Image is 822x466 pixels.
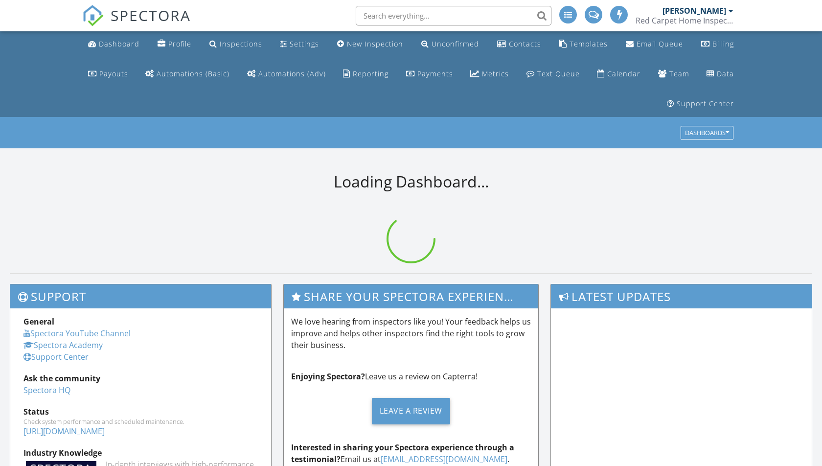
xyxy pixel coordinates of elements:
a: [URL][DOMAIN_NAME] [23,426,105,437]
span: SPECTORA [111,5,191,25]
div: Support Center [677,99,734,108]
h3: Share Your Spectora Experience [284,284,539,308]
a: Support Center [23,351,89,362]
strong: Enjoying Spectora? [291,371,365,382]
a: [EMAIL_ADDRESS][DOMAIN_NAME] [381,454,507,465]
a: Automations (Advanced) [243,65,330,83]
div: Metrics [482,69,509,78]
a: Reporting [339,65,392,83]
div: Payouts [99,69,128,78]
div: Automations (Adv) [258,69,326,78]
div: Payments [417,69,453,78]
div: Text Queue [537,69,580,78]
div: Team [669,69,689,78]
div: Inspections [220,39,262,48]
p: Leave us a review on Capterra! [291,371,531,382]
a: Billing [697,35,738,53]
a: Email Queue [622,35,687,53]
a: Automations (Basic) [141,65,233,83]
p: Email us at . [291,442,531,465]
a: Text Queue [523,65,584,83]
div: [PERSON_NAME] [662,6,726,16]
div: Data [717,69,734,78]
a: Payouts [84,65,132,83]
strong: Interested in sharing your Spectora experience through a testimonial? [291,442,514,465]
h3: Latest Updates [551,284,812,308]
strong: General [23,316,54,327]
button: Dashboards [681,126,733,140]
div: Ask the community [23,373,258,384]
a: Spectora YouTube Channel [23,328,131,339]
div: Automations (Basic) [157,69,229,78]
p: We love hearing from inspectors like you! Your feedback helps us improve and helps other inspecto... [291,316,531,351]
div: Dashboards [685,130,729,137]
a: Settings [276,35,323,53]
a: Templates [555,35,612,53]
a: Contacts [493,35,545,53]
a: SPECTORA [82,13,191,34]
a: New Inspection [333,35,407,53]
h3: Support [10,284,271,308]
div: Leave a Review [372,398,450,424]
div: Dashboard [99,39,139,48]
input: Search everything... [356,6,551,25]
div: Calendar [607,69,640,78]
a: Team [654,65,693,83]
div: New Inspection [347,39,403,48]
a: Spectora Academy [23,340,103,350]
img: The Best Home Inspection Software - Spectora [82,5,104,26]
a: Unconfirmed [417,35,483,53]
div: Check system performance and scheduled maintenance. [23,418,258,425]
div: Templates [570,39,608,48]
div: Unconfirmed [432,39,479,48]
a: Payments [402,65,457,83]
div: Status [23,406,258,418]
div: Profile [168,39,191,48]
a: Dashboard [84,35,143,53]
a: Leave a Review [291,390,531,432]
a: Data [703,65,738,83]
a: Company Profile [154,35,195,53]
div: Contacts [509,39,541,48]
div: Industry Knowledge [23,447,258,459]
div: Settings [290,39,319,48]
a: Support Center [663,95,738,113]
div: Reporting [353,69,388,78]
a: Metrics [466,65,513,83]
a: Spectora HQ [23,385,70,396]
a: Calendar [593,65,644,83]
div: Red Carpet Home Inspections [636,16,733,25]
div: Email Queue [637,39,683,48]
div: Billing [712,39,734,48]
a: Inspections [205,35,266,53]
